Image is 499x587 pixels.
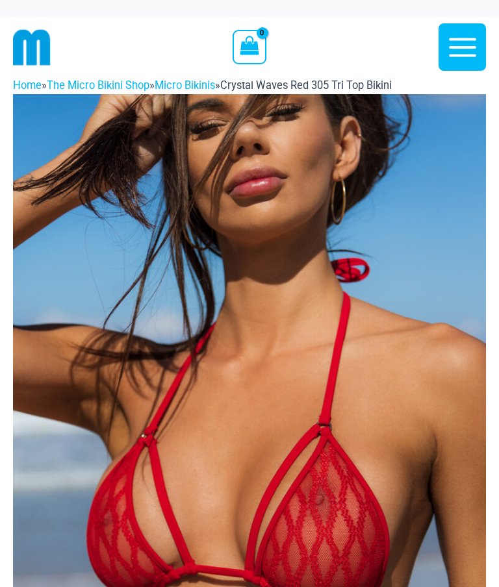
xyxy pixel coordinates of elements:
a: View Shopping Cart, empty [233,30,266,64]
a: Micro Bikinis [155,79,215,92]
img: cropped mm emblem [13,29,51,66]
a: Home [13,79,42,92]
span: » » » [13,79,392,92]
a: The Micro Bikini Shop [47,79,149,92]
span: Crystal Waves Red 305 Tri Top Bikini [220,79,392,92]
